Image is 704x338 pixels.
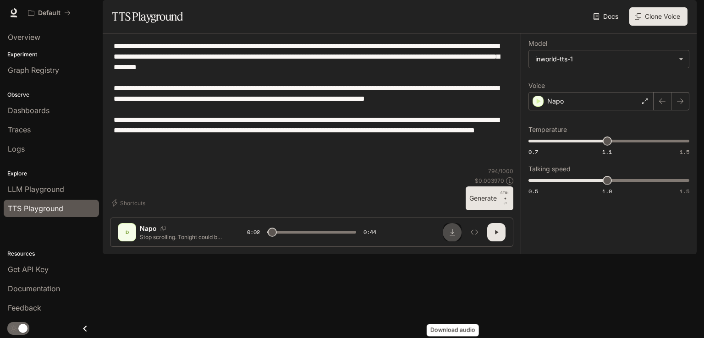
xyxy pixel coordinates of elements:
[528,148,538,156] span: 0.7
[38,9,60,17] p: Default
[602,148,612,156] span: 1.1
[535,55,674,64] div: inworld-tts-1
[602,187,612,195] span: 1.0
[140,224,157,233] p: Napo
[680,187,689,195] span: 1.5
[112,7,183,26] h1: TTS Playground
[110,196,149,210] button: Shortcuts
[363,228,376,237] span: 0:44
[120,225,134,240] div: D
[443,223,462,241] button: Download audio
[466,186,513,210] button: GenerateCTRL +⏎
[547,97,564,106] p: Napo
[629,7,687,26] button: Clone Voice
[24,4,75,22] button: All workspaces
[528,126,567,133] p: Temperature
[591,7,622,26] a: Docs
[680,148,689,156] span: 1.5
[528,40,547,47] p: Model
[465,223,484,241] button: Inspect
[247,228,260,237] span: 0:02
[157,226,170,231] button: Copy Voice ID
[529,50,689,68] div: inworld-tts-1
[140,233,225,241] p: Stop scrolling. Tonight could be the night that changes everything. The moment you close your eye...
[500,190,510,207] p: ⏎
[528,82,545,89] p: Voice
[427,324,479,337] div: Download audio
[500,190,510,201] p: CTRL +
[528,187,538,195] span: 0.5
[528,166,571,172] p: Talking speed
